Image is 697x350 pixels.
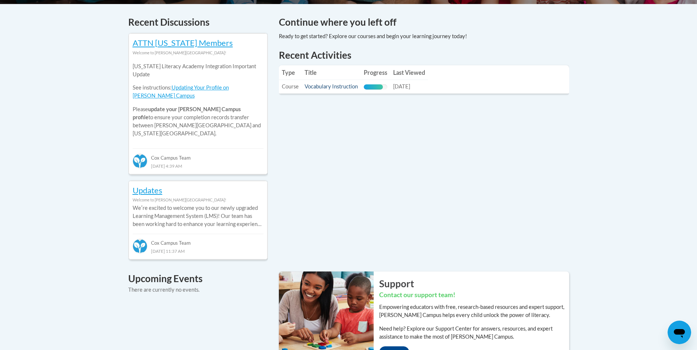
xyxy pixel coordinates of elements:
[133,106,241,120] b: update your [PERSON_NAME] Campus profile
[379,277,569,290] h2: Support
[305,83,358,90] a: Vocabulary Instruction
[128,287,200,293] span: There are currently no events.
[302,65,361,80] th: Title
[133,57,263,143] div: Please to ensure your completion records transfer between [PERSON_NAME][GEOGRAPHIC_DATA] and [US_...
[133,38,233,48] a: ATTN [US_STATE] Members
[133,239,147,254] img: Cox Campus Team
[133,84,263,100] p: See instructions:
[361,65,390,80] th: Progress
[279,15,569,29] h4: Continue where you left off
[133,162,263,170] div: [DATE] 4:39 AM
[133,185,162,195] a: Updates
[379,291,569,300] h3: Contact our support team!
[133,196,263,204] div: Welcome to [PERSON_NAME][GEOGRAPHIC_DATA]!
[279,65,302,80] th: Type
[133,62,263,79] p: [US_STATE] Literacy Academy Integration Important Update
[133,247,263,255] div: [DATE] 11:37 AM
[133,154,147,168] img: Cox Campus Team
[364,84,383,90] div: Progress, %
[133,84,229,99] a: Updating Your Profile on [PERSON_NAME] Campus
[133,148,263,161] div: Cox Campus Team
[379,303,569,319] p: Empowering educators with free, research-based resources and expert support, [PERSON_NAME] Campus...
[390,65,428,80] th: Last Viewed
[128,271,268,286] h4: Upcoming Events
[379,325,569,341] p: Need help? Explore our Support Center for answers, resources, and expert assistance to make the m...
[668,321,691,344] iframe: Button to launch messaging window
[279,48,569,62] h1: Recent Activities
[282,83,299,90] span: Course
[128,15,268,29] h4: Recent Discussions
[133,204,263,228] p: Weʹre excited to welcome you to our newly upgraded Learning Management System (LMS)! Our team has...
[133,49,263,57] div: Welcome to [PERSON_NAME][GEOGRAPHIC_DATA]!
[133,234,263,247] div: Cox Campus Team
[393,83,410,90] span: [DATE]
